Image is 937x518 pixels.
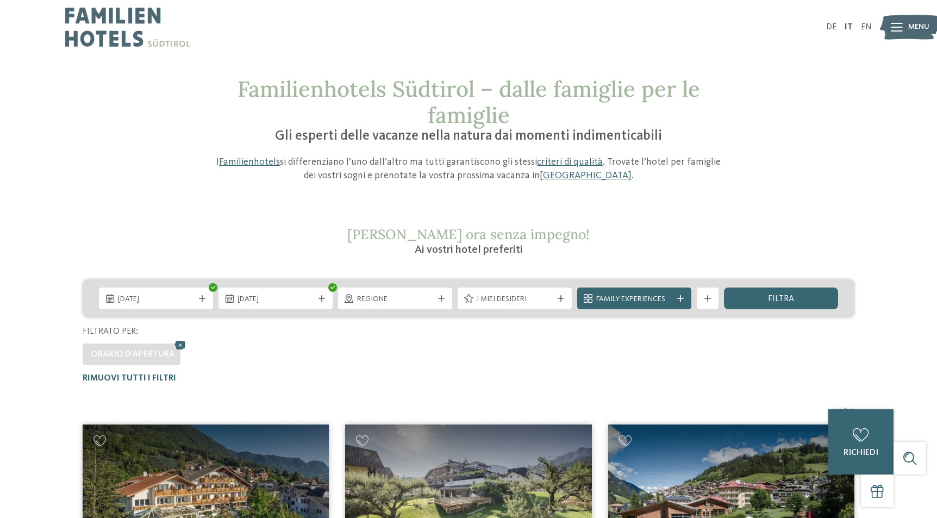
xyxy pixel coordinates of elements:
a: Familienhotels [219,157,280,167]
span: 15 [837,405,843,416]
span: Ai vostri hotel preferiti [415,245,523,255]
a: DE [826,23,836,32]
span: filtra [768,295,794,303]
span: / [843,405,846,416]
span: Gli esperti delle vacanze nella natura dai momenti indimenticabili [275,129,662,143]
span: 27 [846,405,854,416]
a: [GEOGRAPHIC_DATA] [540,171,632,180]
a: IT [845,23,853,32]
a: richiedi [828,409,894,475]
p: I si differenziano l’uno dall’altro ma tutti garantiscono gli stessi . Trovate l’hotel per famigl... [210,155,727,183]
a: criteri di qualità [537,157,603,167]
span: [DATE] [118,294,194,305]
span: Menu [908,22,929,33]
span: Familienhotels Südtirol – dalle famiglie per le famiglie [238,75,700,129]
a: EN [861,23,872,32]
span: Family Experiences [596,294,672,305]
span: Rimuovi tutti i filtri [83,374,176,383]
span: Orario d'apertura [91,350,175,359]
span: richiedi [844,448,878,457]
span: Regione [357,294,433,305]
span: I miei desideri [477,294,553,305]
span: [PERSON_NAME] ora senza impegno! [347,226,590,243]
span: [DATE] [238,294,314,305]
span: Filtrato per: [83,327,138,336]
